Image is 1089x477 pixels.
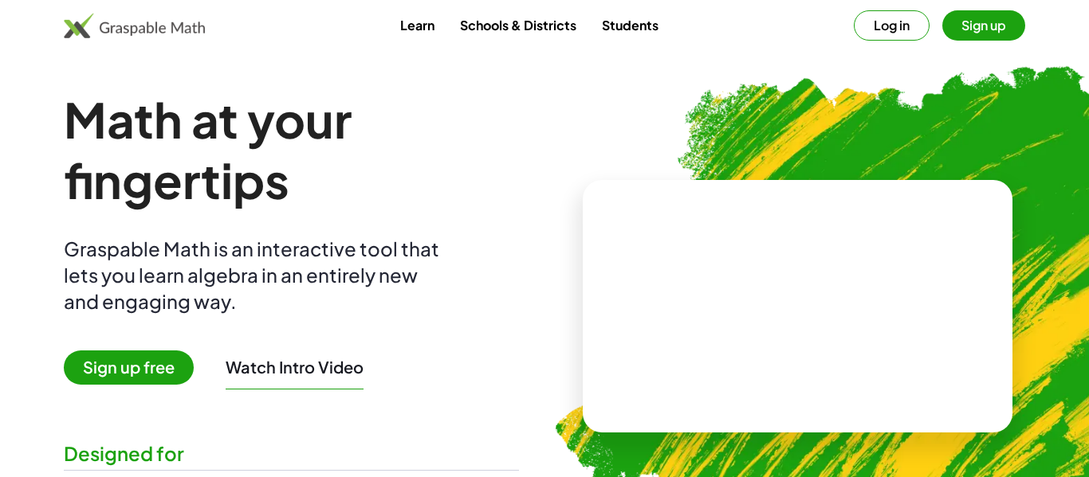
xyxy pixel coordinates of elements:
div: Graspable Math is an interactive tool that lets you learn algebra in an entirely new and engaging... [64,236,446,315]
button: Sign up [942,10,1025,41]
video: What is this? This is dynamic math notation. Dynamic math notation plays a central role in how Gr... [678,247,918,366]
h1: Math at your fingertips [64,89,519,210]
a: Students [589,10,671,40]
a: Schools & Districts [447,10,589,40]
span: Sign up free [64,350,194,385]
a: Learn [387,10,447,40]
button: Watch Intro Video [226,357,364,377]
div: Designed for [64,440,519,467]
button: Log in [854,10,930,41]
